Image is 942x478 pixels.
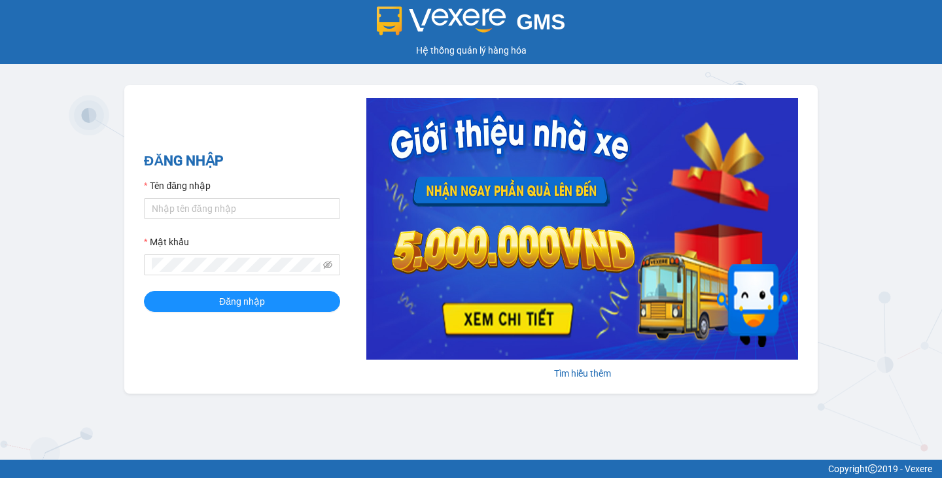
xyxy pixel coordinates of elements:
label: Mật khẩu [144,235,189,249]
a: GMS [377,20,566,30]
label: Tên đăng nhập [144,179,211,193]
img: logo 2 [377,7,506,35]
input: Tên đăng nhập [144,198,340,219]
img: banner-0 [366,98,798,360]
h2: ĐĂNG NHẬP [144,150,340,172]
button: Đăng nhập [144,291,340,312]
div: Copyright 2019 - Vexere [10,462,932,476]
div: Hệ thống quản lý hàng hóa [3,43,939,58]
span: GMS [516,10,565,34]
span: Đăng nhập [219,294,265,309]
input: Mật khẩu [152,258,321,272]
span: eye-invisible [323,260,332,269]
div: Tìm hiểu thêm [366,366,798,381]
span: copyright [868,464,877,473]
